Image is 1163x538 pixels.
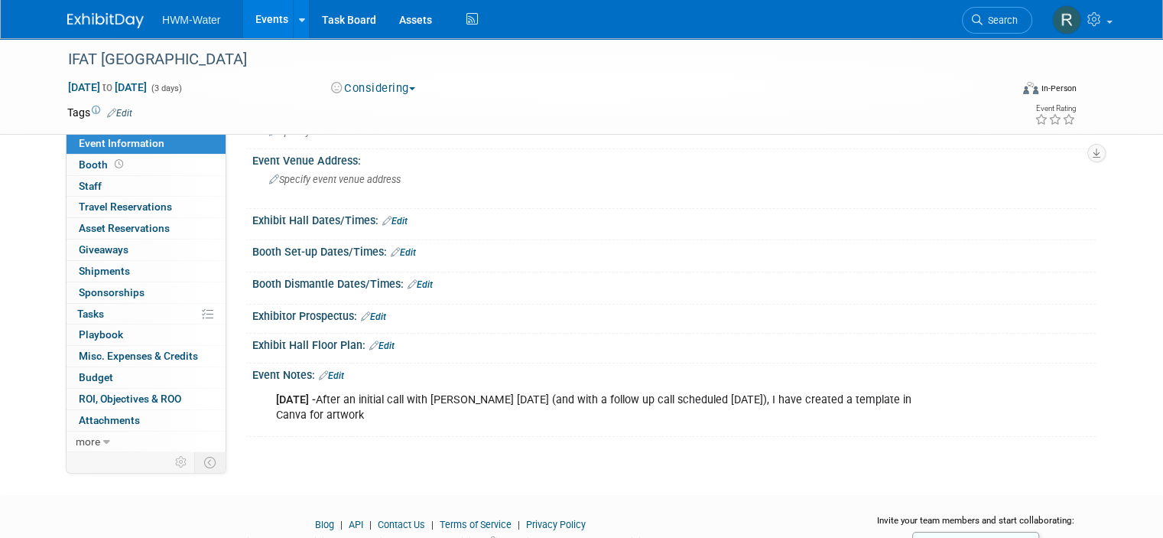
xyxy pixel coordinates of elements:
[382,216,408,227] a: Edit
[252,149,1096,168] div: Event Venue Address:
[67,13,144,28] img: ExhibitDay
[962,7,1032,34] a: Search
[79,286,145,298] span: Sponsorships
[67,240,226,260] a: Giveaways
[79,222,170,234] span: Asset Reservations
[79,414,140,426] span: Attachments
[67,410,226,431] a: Attachments
[67,80,148,94] span: [DATE] [DATE]
[252,364,1096,383] div: Event Notes:
[79,137,164,149] span: Event Information
[67,261,226,282] a: Shipments
[112,158,126,170] span: Booth not reserved yet
[67,304,226,324] a: Tasks
[269,174,401,185] span: Specify event venue address
[1041,83,1077,94] div: In-Person
[252,240,1096,260] div: Booth Set-up Dates/Times:
[67,324,226,345] a: Playbook
[927,80,1077,103] div: Event Format
[100,81,115,93] span: to
[67,155,226,175] a: Booth
[67,389,226,409] a: ROI, Objectives & ROO
[361,311,386,322] a: Edit
[67,346,226,367] a: Misc. Expenses & Credits
[195,452,226,472] td: Toggle Event Tabs
[336,519,346,530] span: |
[319,370,344,381] a: Edit
[440,519,512,530] a: Terms of Service
[1035,105,1076,112] div: Event Rating
[276,393,316,406] b: [DATE] -
[79,243,128,256] span: Giveaways
[378,519,425,530] a: Contact Us
[107,108,132,119] a: Edit
[315,519,334,530] a: Blog
[1052,5,1081,34] img: Rhys Salkeld
[67,176,226,197] a: Staff
[514,519,524,530] span: |
[856,514,1096,537] div: Invite your team members and start collaborating:
[427,519,437,530] span: |
[252,334,1096,354] div: Exhibit Hall Floor Plan:
[79,265,130,277] span: Shipments
[391,247,416,258] a: Edit
[265,385,932,431] div: After an initial call with [PERSON_NAME] [DATE] (and with a follow up call scheduled [DATE]), I h...
[369,341,395,351] a: Edit
[67,367,226,388] a: Budget
[79,201,172,213] span: Travel Reservations
[67,218,226,239] a: Asset Reservations
[67,197,226,217] a: Travel Reservations
[252,305,1096,324] div: Exhibitor Prospectus:
[326,80,421,96] button: Considering
[67,133,226,154] a: Event Information
[79,158,126,171] span: Booth
[162,14,220,26] span: HWM-Water
[67,105,132,120] td: Tags
[67,432,226,452] a: more
[79,180,102,192] span: Staff
[76,435,100,448] span: more
[408,279,433,290] a: Edit
[63,46,991,73] div: IFAT [GEOGRAPHIC_DATA]
[983,15,1018,26] span: Search
[79,393,181,405] span: ROI, Objectives & ROO
[1023,82,1038,94] img: Format-Inperson.png
[150,83,182,93] span: (3 days)
[77,308,104,320] span: Tasks
[79,328,123,341] span: Playbook
[252,272,1096,292] div: Booth Dismantle Dates/Times:
[526,519,586,530] a: Privacy Policy
[79,350,198,362] span: Misc. Expenses & Credits
[168,452,195,472] td: Personalize Event Tab Strip
[67,282,226,303] a: Sponsorships
[349,519,363,530] a: API
[252,209,1096,229] div: Exhibit Hall Dates/Times:
[79,371,113,383] span: Budget
[365,519,375,530] span: |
